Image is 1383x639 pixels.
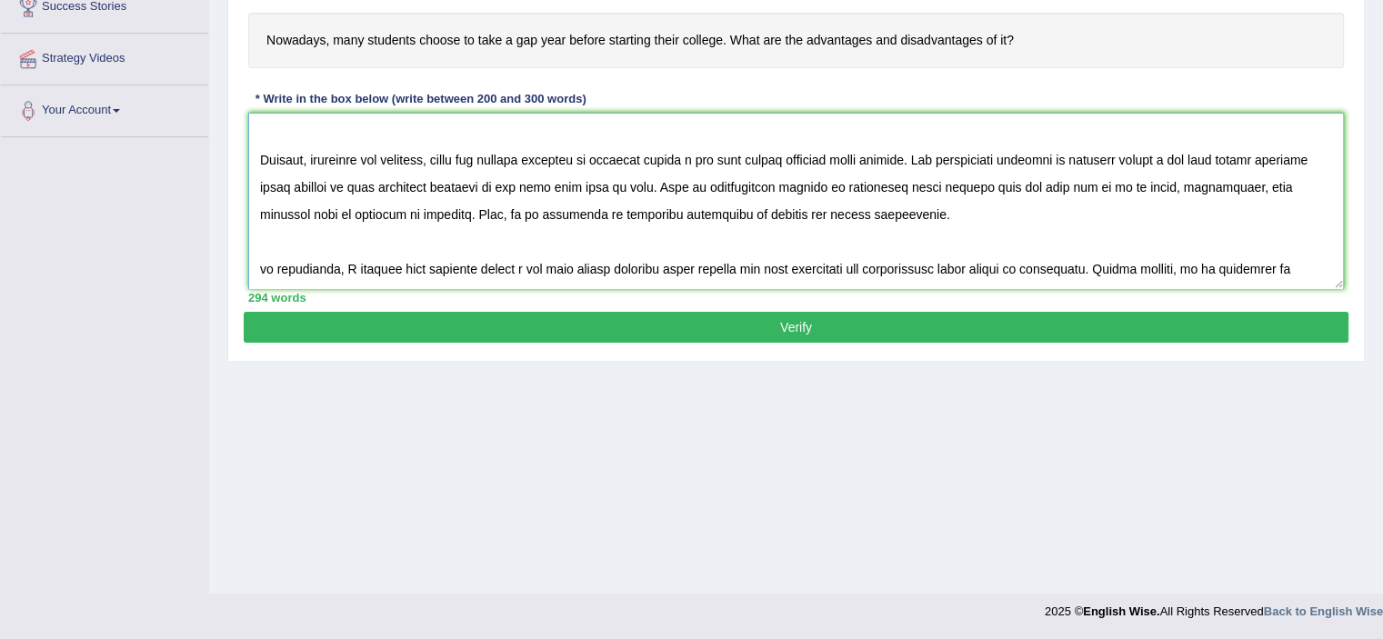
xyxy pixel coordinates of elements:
[1264,604,1383,618] a: Back to English Wise
[248,13,1344,68] h4: Nowadays, many students choose to take a gap year before starting their college. What are the adv...
[248,91,593,108] div: * Write in the box below (write between 200 and 300 words)
[1083,604,1159,618] strong: English Wise.
[1045,594,1383,620] div: 2025 © All Rights Reserved
[248,289,1344,306] div: 294 words
[1,34,208,79] a: Strategy Videos
[244,312,1348,343] button: Verify
[1,85,208,131] a: Your Account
